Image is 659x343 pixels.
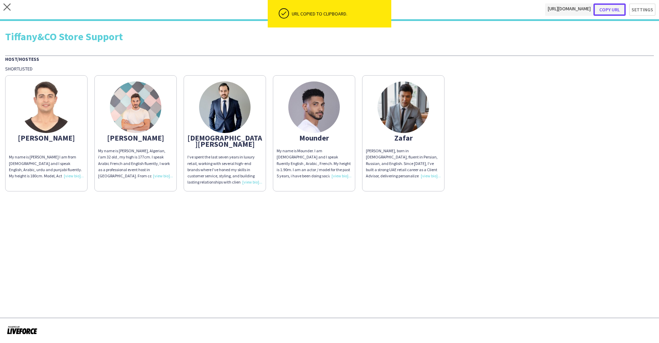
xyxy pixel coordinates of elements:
div: Mounder [277,135,351,141]
div: [PERSON_NAME] [9,135,84,141]
div: Shortlisted [5,66,654,72]
img: Powered by Liveforce [7,325,37,335]
div: Zafar [366,135,441,141]
button: Settings [629,3,656,16]
div: My name is [PERSON_NAME], Algerian, i’am 32 old , my high is 177cm. I speak Arabic French and Eng... [98,148,173,179]
div: URL copied to clipboard. [292,11,389,17]
button: Copy url [593,3,626,16]
div: Tiffany&CO Store Support [5,31,654,42]
img: thumb-670cd90546f35.jpeg [288,81,340,133]
div: [PERSON_NAME] [98,135,173,141]
div: Host/Hostess [5,55,654,62]
img: thumb-63d817c041adb.jpeg [21,81,72,133]
div: My name is [PERSON_NAME] I am from [DEMOGRAPHIC_DATA] and I speak English, Arabic, urdu and punja... [9,154,84,179]
div: [PERSON_NAME], born in [DEMOGRAPHIC_DATA], fluent in Persian, Russian, and English. Since [DATE],... [366,148,441,179]
div: [DEMOGRAPHIC_DATA][PERSON_NAME] [187,135,262,147]
span: [URL][DOMAIN_NAME] [545,3,593,16]
img: thumb-74c72526-6d13-4412-b5e2-e50dba63226a.jpg [110,81,161,133]
div: My name is Mounder. I am [DEMOGRAPHIC_DATA] and I speak fluently English , Arabic , French. My he... [277,148,351,179]
img: thumb-6873b87d038c3.jpeg [199,81,251,133]
div: I’ve spent the last seven years in luxury retail, working with several high-end brands where I’ve... [187,154,262,185]
img: thumb-688cf7a81e8bf.jpg [378,81,429,133]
